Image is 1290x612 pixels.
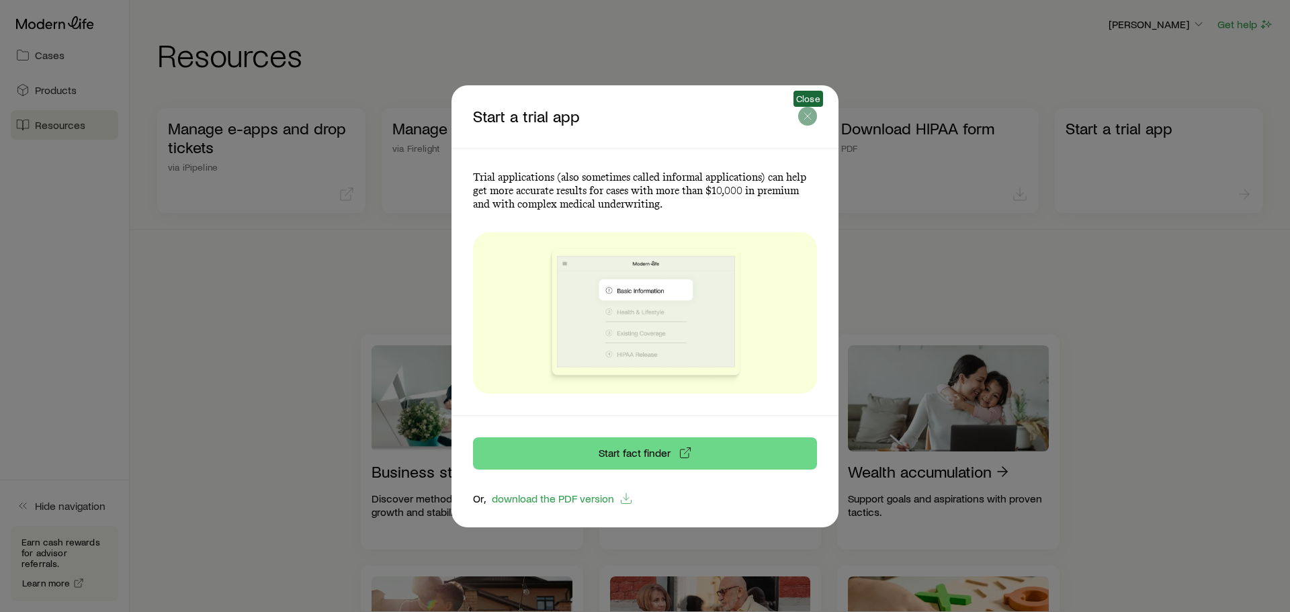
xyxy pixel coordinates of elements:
[796,93,820,104] span: Close
[473,171,817,211] p: Trial applications (also sometimes called informal applications) can help get more accurate resul...
[473,492,486,505] p: Or,
[491,491,634,507] a: download the PDF version
[473,107,798,127] p: Start a trial app
[473,437,817,470] a: Start fact finder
